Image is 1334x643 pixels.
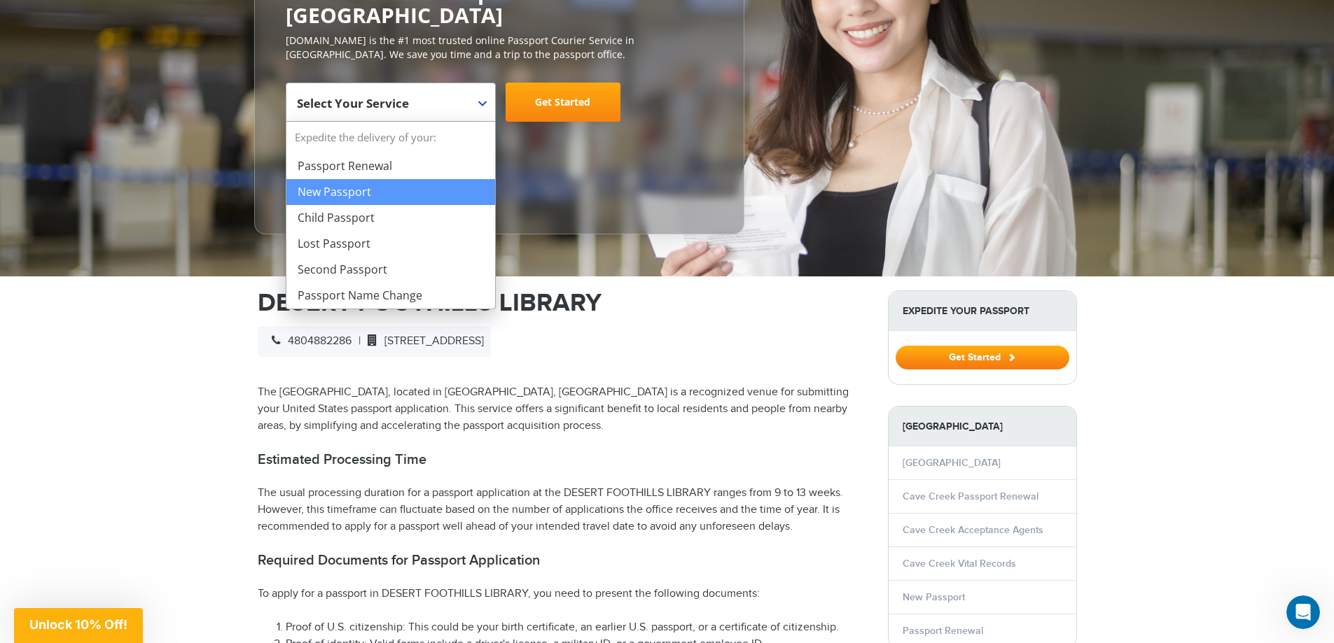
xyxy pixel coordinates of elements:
[286,179,495,205] li: New Passport
[14,608,143,643] div: Unlock 10% Off!
[889,291,1076,331] strong: Expedite Your Passport
[258,326,491,357] div: |
[903,490,1038,502] a: Cave Creek Passport Renewal
[896,346,1069,369] button: Get Started
[506,83,620,122] a: Get Started
[286,129,713,143] span: Starting at $199 + government fees
[286,34,713,62] p: [DOMAIN_NAME] is the #1 most trusted online Passport Courier Service in [GEOGRAPHIC_DATA]. We sav...
[258,451,867,468] h2: Estimated Processing Time
[297,95,409,111] span: Select Your Service
[258,552,867,569] h2: Required Documents for Passport Application
[286,83,496,122] span: Select Your Service
[903,591,965,603] a: New Passport
[258,485,867,535] p: The usual processing duration for a passport application at the DESERT FOOTHILLS LIBRARY ranges f...
[903,625,983,637] a: Passport Renewal
[297,88,481,127] span: Select Your Service
[889,407,1076,446] strong: [GEOGRAPHIC_DATA]
[29,617,127,632] span: Unlock 10% Off!
[1286,595,1320,629] iframe: Intercom live chat
[286,122,495,309] li: Expedite the delivery of your:
[265,334,352,348] span: 4804882286
[258,384,867,434] p: The [GEOGRAPHIC_DATA], located in [GEOGRAPHIC_DATA], [GEOGRAPHIC_DATA] is a recognized venue for ...
[896,351,1069,362] a: Get Started
[258,290,867,316] h1: DESERT FOOTHILLS LIBRARY
[903,457,1001,469] a: [GEOGRAPHIC_DATA]
[286,205,495,231] li: Child Passport
[286,619,867,636] li: Proof of U.S. citizenship: This could be your birth certificate, an earlier U.S. passport, or a c...
[286,153,495,179] li: Passport Renewal
[903,524,1043,536] a: Cave Creek Acceptance Agents
[286,231,495,257] li: Lost Passport
[258,586,867,602] p: To apply for a passport in DESERT FOOTHILLS LIBRARY, you need to present the following documents:
[286,283,495,309] li: Passport Name Change
[286,257,495,283] li: Second Passport
[286,122,495,153] strong: Expedite the delivery of your:
[903,558,1016,570] a: Cave Creek Vital Records
[361,334,484,348] span: [STREET_ADDRESS]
